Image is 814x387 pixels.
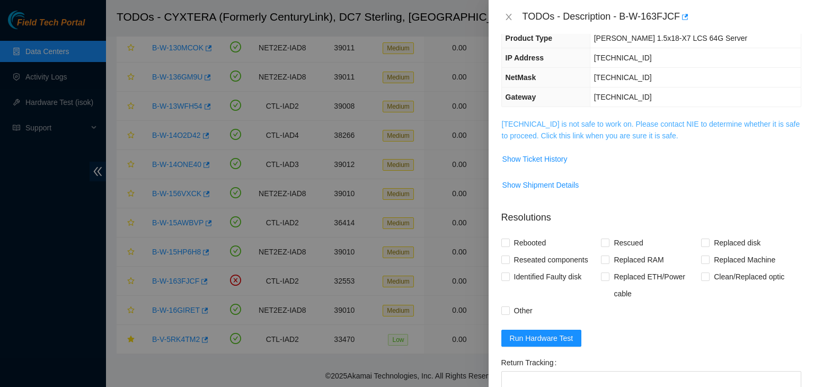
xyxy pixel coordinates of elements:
[510,251,592,268] span: Reseated components
[609,234,647,251] span: Rescued
[502,179,579,191] span: Show Shipment Details
[609,251,668,268] span: Replaced RAM
[502,151,568,168] button: Show Ticket History
[510,332,573,344] span: Run Hardware Test
[502,120,800,140] a: [TECHNICAL_ID] is not safe to work on. Please contact NIE to determine whether it is safe to proc...
[594,34,747,42] span: [PERSON_NAME] 1.5x18-X7 LCS 64G Server
[501,12,516,22] button: Close
[506,93,536,101] span: Gateway
[505,13,513,21] span: close
[510,302,537,319] span: Other
[502,153,568,165] span: Show Ticket History
[501,202,801,225] p: Resolutions
[506,73,536,82] span: NetMask
[502,177,580,193] button: Show Shipment Details
[523,8,801,25] div: TODOs - Description - B-W-163FJCF
[609,268,701,302] span: Replaced ETH/Power cable
[510,234,551,251] span: Rebooted
[594,54,652,62] span: [TECHNICAL_ID]
[501,330,582,347] button: Run Hardware Test
[506,54,544,62] span: IP Address
[501,354,561,371] label: Return Tracking
[506,34,552,42] span: Product Type
[594,93,652,101] span: [TECHNICAL_ID]
[710,251,780,268] span: Replaced Machine
[510,268,586,285] span: Identified Faulty disk
[710,268,789,285] span: Clean/Replaced optic
[594,73,652,82] span: [TECHNICAL_ID]
[710,234,765,251] span: Replaced disk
